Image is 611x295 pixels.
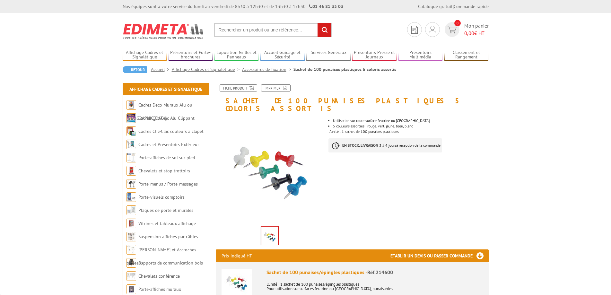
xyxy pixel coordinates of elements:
[418,3,489,10] div: |
[127,192,136,202] img: Porte-visuels comptoirs
[464,30,474,36] span: 0,00
[138,273,180,279] a: Chevalets conférence
[454,4,489,9] a: Commande rapide
[242,66,293,72] a: Accessoires de fixation
[390,249,489,262] h3: Etablir un devis ou passer commande
[138,142,199,147] a: Cadres et Présentoirs Extérieur
[138,286,181,292] a: Porte-affiches muraux
[216,116,324,224] img: accessoires_de_fixation_214600.jpg
[333,124,488,128] li: 5 couleurs assorties : rouge, vert, jaune, bleu, blanc
[306,50,351,60] a: Services Généraux
[127,219,136,228] img: Vitrines et tableaux affichage
[138,207,193,213] a: Plaques de porte et murales
[123,19,205,43] img: Edimeta
[222,249,252,262] p: Prix indiqué HT
[127,102,192,121] a: Cadres Deco Muraux Alu ou [GEOGRAPHIC_DATA]
[443,22,489,37] a: devis rapide 0 Mon panier 0,00€ HT
[127,140,136,149] img: Cadres et Présentoirs Extérieur
[328,138,442,152] p: à réception de la commande
[151,66,172,72] a: Accueil
[127,245,136,255] img: Cimaises et Accroches tableaux
[123,50,167,60] a: Affichage Cadres et Signalétique
[429,26,436,33] img: devis rapide
[127,232,136,241] img: Suspension affiches par câbles
[127,153,136,162] img: Porte-affiches de sol sur pied
[418,4,453,9] a: Catalogue gratuit
[138,221,196,226] a: Vitrines et tableaux affichage
[127,271,136,281] img: Chevalets conférence
[214,23,332,37] input: Rechercher un produit ou une référence...
[266,278,483,291] p: L'unité : 1 sachet de 100 punaises/épingles plastiques Pour utilisation sur surfaces feutrine ou ...
[127,284,136,294] img: Porte-affiches muraux
[261,227,278,247] img: accessoires_de_fixation_214600.jpg
[138,181,198,187] a: Porte-menus / Porte-messages
[169,50,213,60] a: Présentoirs et Porte-brochures
[454,20,461,26] span: 0
[214,50,259,60] a: Exposition Grilles et Panneaux
[138,115,195,121] a: Cadres Clic-Clac Alu Clippant
[260,50,305,60] a: Accueil Guidage et Sécurité
[318,23,331,37] input: rechercher
[127,166,136,176] img: Chevalets et stop trottoirs
[464,30,489,37] span: € HT
[127,100,136,110] img: Cadres Deco Muraux Alu ou Bois
[127,179,136,189] img: Porte-menus / Porte-messages
[333,119,488,123] li: Utilisation sur toute surface feutrine ou [GEOGRAPHIC_DATA]
[138,234,198,239] a: Suspension affiches par câbles
[444,50,489,60] a: Classement et Rangement
[220,84,257,91] a: Fiche produit
[309,4,343,9] strong: 01 46 81 33 03
[261,84,291,91] a: Imprimer
[367,269,393,275] span: Réf.214600
[211,84,493,112] h1: Sachet de 100 punaises plastiques 5 coloris assortis
[123,3,343,10] div: Nos équipes sont à votre service du lundi au vendredi de 8h30 à 12h30 et de 13h30 à 17h30
[398,50,443,60] a: Présentoirs Multimédia
[127,126,136,136] img: Cadres Clic-Clac couleurs à clapet
[464,22,489,37] span: Mon panier
[138,168,190,174] a: Chevalets et stop trottoirs
[127,247,196,266] a: [PERSON_NAME] et Accroches tableaux
[328,112,493,159] div: L'unité : 1 sachet de 100 punaises plastiques
[352,50,397,60] a: Présentoirs Presse et Journaux
[266,269,483,276] div: Sachet de 100 punaises/épingles plastiques -
[123,66,147,73] a: Retour
[129,86,202,92] a: Affichage Cadres et Signalétique
[172,66,242,72] a: Affichage Cadres et Signalétique
[127,205,136,215] img: Plaques de porte et murales
[342,143,396,148] strong: EN STOCK, LIVRAISON 3 à 4 jours
[138,128,204,134] a: Cadres Clic-Clac couleurs à clapet
[138,194,185,200] a: Porte-visuels comptoirs
[293,66,396,73] li: Sachet de 100 punaises plastiques 5 coloris assortis
[447,26,457,33] img: devis rapide
[138,260,203,266] a: Supports de communication bois
[138,155,195,161] a: Porte-affiches de sol sur pied
[411,26,418,34] img: devis rapide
